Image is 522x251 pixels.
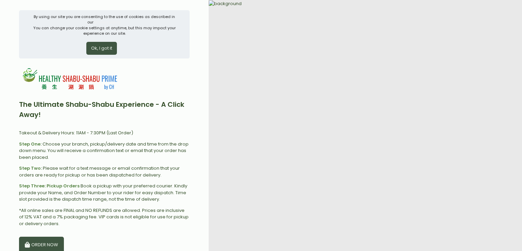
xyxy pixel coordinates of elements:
[19,141,190,161] div: Choose your branch, pickup/delivery date and time from the drop down menu. You will receive a con...
[19,165,42,171] b: Step Two:
[19,63,121,94] img: Healthy Shabu Shabu
[31,14,178,36] div: By using our site you are consenting to the use of cookies as described in our You can change you...
[19,183,80,189] b: Step Three: Pickup Orders
[19,183,190,203] div: Book a pickup with your preferred courier. Kindly provide your Name, and Order Number to your rid...
[19,207,190,227] div: *All online sales are FINAL and NO REFUNDS are allowed. Prices are inclusive of 12% VAT and a 7% ...
[86,42,117,55] button: Ok, I got it
[19,130,190,136] div: Takeout & Delivery Hours: 11AM - 7:30PM (Last Order)
[94,19,121,25] a: privacy policy.
[209,0,242,7] img: background
[19,141,41,147] b: Step One:
[19,165,190,178] div: Please wait for a text message or email confirmation that your orders are ready for pickup or has...
[19,94,190,125] div: The Ultimate Shabu-Shabu Experience - A Click Away!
